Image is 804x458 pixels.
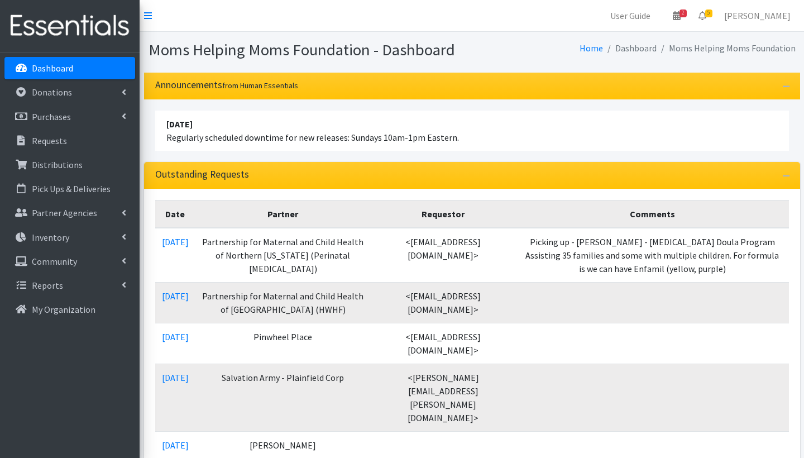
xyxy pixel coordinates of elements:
[195,282,371,323] td: Partnership for Maternal and Child Health of [GEOGRAPHIC_DATA] (HWHF)
[32,232,69,243] p: Inventory
[4,106,135,128] a: Purchases
[371,364,516,431] td: <[PERSON_NAME][EMAIL_ADDRESS][PERSON_NAME][DOMAIN_NAME]>
[195,200,371,228] th: Partner
[516,200,788,228] th: Comments
[705,9,712,17] span: 5
[32,111,71,122] p: Purchases
[4,7,135,45] img: HumanEssentials
[371,282,516,323] td: <[EMAIL_ADDRESS][DOMAIN_NAME]>
[664,4,690,27] a: 2
[580,42,603,54] a: Home
[603,40,657,56] li: Dashboard
[601,4,659,27] a: User Guide
[32,159,83,170] p: Distributions
[4,298,135,321] a: My Organization
[4,130,135,152] a: Requests
[371,228,516,283] td: <[EMAIL_ADDRESS][DOMAIN_NAME]>
[162,290,189,302] a: [DATE]
[4,178,135,200] a: Pick Ups & Deliveries
[4,250,135,273] a: Community
[155,200,195,228] th: Date
[4,202,135,224] a: Partner Agencies
[679,9,687,17] span: 2
[4,154,135,176] a: Distributions
[32,280,63,291] p: Reports
[715,4,800,27] a: [PERSON_NAME]
[371,323,516,364] td: <[EMAIL_ADDRESS][DOMAIN_NAME]>
[4,81,135,103] a: Donations
[195,228,371,283] td: Partnership for Maternal and Child Health of Northern [US_STATE] (Perinatal [MEDICAL_DATA])
[657,40,796,56] li: Moms Helping Moms Foundation
[162,372,189,383] a: [DATE]
[195,364,371,431] td: Salvation Army - Plainfield Corp
[32,256,77,267] p: Community
[4,226,135,249] a: Inventory
[222,80,298,90] small: from Human Essentials
[155,169,249,180] h3: Outstanding Requests
[162,440,189,451] a: [DATE]
[32,63,73,74] p: Dashboard
[4,57,135,79] a: Dashboard
[155,111,789,151] li: Regularly scheduled downtime for new releases: Sundays 10am-1pm Eastern.
[155,79,298,91] h3: Announcements
[32,304,95,315] p: My Organization
[32,183,111,194] p: Pick Ups & Deliveries
[32,87,72,98] p: Donations
[690,4,715,27] a: 5
[166,118,193,130] strong: [DATE]
[371,200,516,228] th: Requestor
[32,135,67,146] p: Requests
[32,207,97,218] p: Partner Agencies
[162,236,189,247] a: [DATE]
[195,323,371,364] td: Pinwheel Place
[149,40,468,60] h1: Moms Helping Moms Foundation - Dashboard
[516,228,788,283] td: Picking up - [PERSON_NAME] - [MEDICAL_DATA] Doula Program Assisting 35 families and some with mul...
[4,274,135,297] a: Reports
[162,331,189,342] a: [DATE]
